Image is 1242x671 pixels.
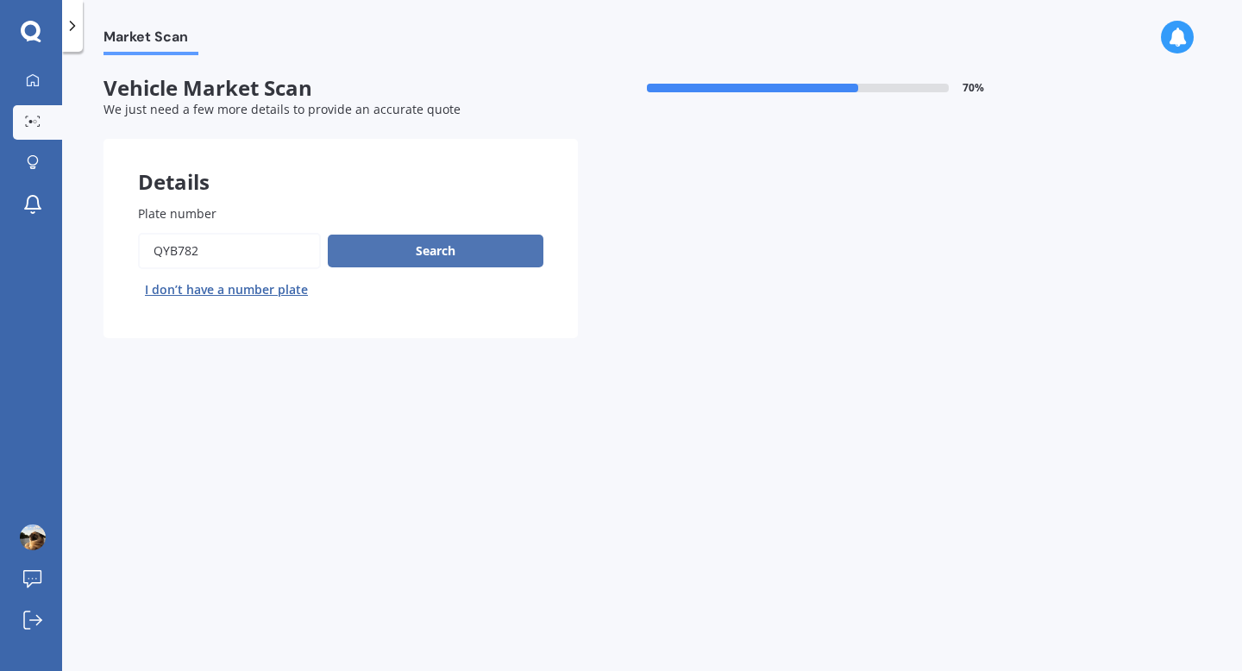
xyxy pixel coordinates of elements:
[963,82,984,94] span: 70 %
[103,139,578,191] div: Details
[103,28,198,52] span: Market Scan
[20,524,46,550] img: ACg8ocKWJJghM59I0414hE9mW2MvloDepEUADyTfQ_wPQ-8UXpizpWg=s96-c
[138,205,216,222] span: Plate number
[138,233,321,269] input: Enter plate number
[103,101,461,117] span: We just need a few more details to provide an accurate quote
[328,235,543,267] button: Search
[103,76,578,101] span: Vehicle Market Scan
[138,276,315,304] button: I don’t have a number plate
